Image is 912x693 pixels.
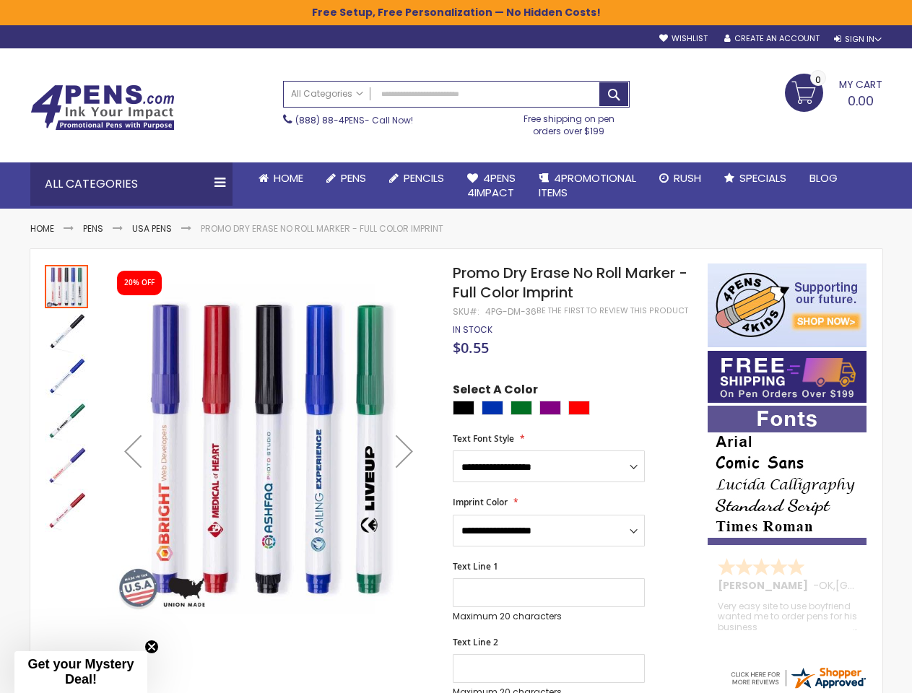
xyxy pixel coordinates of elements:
span: OK [819,578,833,593]
span: 4PROMOTIONAL ITEMS [539,170,636,200]
img: 4pens 4 kids [708,263,867,347]
span: In stock [453,323,492,336]
a: Pens [315,162,378,194]
span: Specials [739,170,786,186]
span: 0 [815,73,821,87]
a: (888) 88-4PENS [295,114,365,126]
a: Pens [83,222,103,235]
iframe: Google Customer Reviews [793,654,912,693]
a: Be the first to review this product [537,305,688,316]
img: Promo Dry Erase No Roll Marker - Full Color Imprint [45,399,88,443]
span: Blog [809,170,838,186]
img: Promo Dry Erase No Roll Marker - Full Color Imprint [45,310,88,353]
div: Blue [482,401,503,415]
p: Maximum 20 characters [453,611,645,622]
div: Promo Dry Erase No Roll Marker - Full Color Imprint [45,263,90,308]
div: Promo Dry Erase No Roll Marker - Full Color Imprint [45,443,90,487]
div: Previous [104,263,162,638]
div: Sign In [834,34,882,45]
span: Text Line 2 [453,636,498,648]
span: Text Line 1 [453,560,498,572]
span: Pencils [404,170,444,186]
a: 0.00 0 [785,74,882,110]
a: 4Pens4impact [456,162,527,209]
img: Promo Dry Erase No Roll Marker - Full Color Imprint [104,284,434,614]
span: Promo Dry Erase No Roll Marker - Full Color Imprint [453,263,687,302]
a: USA Pens [132,222,172,235]
div: Promo Dry Erase No Roll Marker - Full Color Imprint [45,308,90,353]
div: Availability [453,324,492,336]
img: font-personalization-examples [708,406,867,545]
img: Promo Dry Erase No Roll Marker - Full Color Imprint [45,354,88,398]
span: 0.00 [848,92,874,110]
a: Create an Account [724,33,820,44]
span: Home [274,170,303,186]
div: 20% OFF [124,278,155,288]
span: Select A Color [453,382,538,401]
a: All Categories [284,82,370,105]
a: Home [30,222,54,235]
div: Green [511,401,532,415]
div: Promo Dry Erase No Roll Marker - Full Color Imprint [45,353,90,398]
a: Home [247,162,315,194]
span: 4Pens 4impact [467,170,516,200]
img: 4Pens Custom Pens and Promotional Products [30,84,175,131]
div: Very easy site to use boyfriend wanted me to order pens for his business [718,601,858,632]
div: Promo Dry Erase No Roll Marker - Full Color Imprint [45,487,88,532]
div: 4PG-DM-36 [485,306,537,318]
button: Close teaser [144,640,159,654]
span: Text Font Style [453,432,514,445]
span: $0.55 [453,338,489,357]
li: Promo Dry Erase No Roll Marker - Full Color Imprint [201,223,443,235]
a: Wishlist [659,33,708,44]
a: 4PROMOTIONALITEMS [527,162,648,209]
a: Blog [798,162,849,194]
div: Purple [539,401,561,415]
img: Promo Dry Erase No Roll Marker - Full Color Imprint [45,444,88,487]
span: Pens [341,170,366,186]
a: Pencils [378,162,456,194]
div: Free shipping on pen orders over $199 [508,108,630,136]
span: Imprint Color [453,496,508,508]
span: Get your Mystery Deal! [27,657,134,687]
img: Promo Dry Erase No Roll Marker - Full Color Imprint [45,489,88,532]
a: Specials [713,162,798,194]
div: Black [453,401,474,415]
img: Free shipping on orders over $199 [708,351,867,403]
span: - Call Now! [295,114,413,126]
div: Get your Mystery Deal!Close teaser [14,651,147,693]
span: [PERSON_NAME] [718,578,813,593]
div: All Categories [30,162,233,206]
img: 4pens.com widget logo [729,665,867,691]
strong: SKU [453,305,479,318]
div: Next [375,263,433,638]
span: All Categories [291,88,363,100]
a: Rush [648,162,713,194]
span: Rush [674,170,701,186]
div: Red [568,401,590,415]
div: Promo Dry Erase No Roll Marker - Full Color Imprint [45,398,90,443]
